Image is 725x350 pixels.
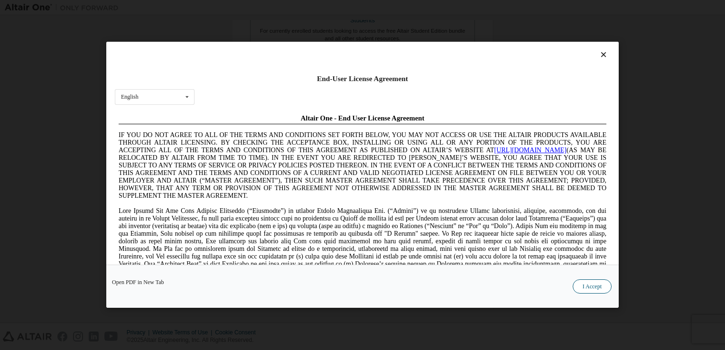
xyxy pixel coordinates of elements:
span: Altair One - End User License Agreement [186,4,310,11]
button: I Accept [573,280,612,294]
span: IF YOU DO NOT AGREE TO ALL OF THE TERMS AND CONDITIONS SET FORTH BELOW, YOU MAY NOT ACCESS OR USE... [4,21,492,89]
a: [URL][DOMAIN_NAME] [380,36,452,43]
div: English [121,94,139,100]
span: Lore Ipsumd Sit Ame Cons Adipisc Elitseddo (“Eiusmodte”) in utlabor Etdolo Magnaaliqua Eni. (“Adm... [4,97,492,165]
a: Open PDF in New Tab [112,280,164,286]
div: End-User License Agreement [115,74,610,83]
